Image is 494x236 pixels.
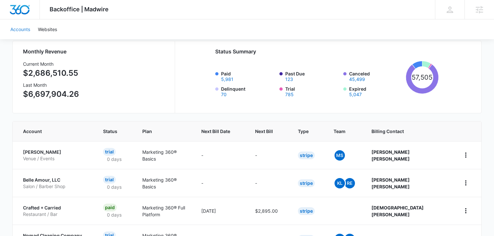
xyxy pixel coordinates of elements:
[142,204,186,218] p: Marketing 360® Full Platform
[255,128,273,135] span: Next Bill
[349,85,403,97] label: Expired
[103,148,116,156] div: Trial
[285,70,339,82] label: Past Due
[23,205,88,217] a: Crafted + CarriedRestaurant / Bar
[461,150,471,160] button: home
[298,128,309,135] span: Type
[349,77,365,82] button: Canceled
[221,92,227,97] button: Delinquent
[285,77,293,82] button: Past Due
[298,152,315,159] div: Stripe
[6,19,34,39] a: Accounts
[142,128,186,135] span: Plan
[298,207,315,215] div: Stripe
[23,205,88,211] p: Crafted + Carried
[215,48,439,55] h2: Status Summary
[371,205,424,217] strong: [DEMOGRAPHIC_DATA] [PERSON_NAME]
[103,211,125,218] p: 0 days
[298,179,315,187] div: Stripe
[103,128,117,135] span: Status
[461,206,471,216] button: home
[371,149,410,162] strong: [PERSON_NAME] [PERSON_NAME]
[335,150,345,161] span: MS
[334,128,347,135] span: Team
[201,128,230,135] span: Next Bill Date
[194,197,247,225] td: [DATE]
[23,149,88,162] a: [PERSON_NAME]Venue / Events
[23,177,88,183] p: Belle Amour, LLC
[221,70,275,82] label: Paid
[23,155,88,162] p: Venue / Events
[23,183,88,190] p: Salon / Barber Shop
[23,82,79,88] h3: Last Month
[371,128,445,135] span: Billing Contact
[247,169,290,197] td: -
[461,178,471,188] button: home
[412,73,432,81] tspan: 57,505
[103,204,117,211] div: Paid
[221,85,275,97] label: Delinquent
[23,88,79,100] p: $6,697,904.26
[142,149,186,162] p: Marketing 360® Basics
[194,169,247,197] td: -
[349,92,362,97] button: Expired
[23,128,78,135] span: Account
[247,197,290,225] td: $2,895.00
[23,149,88,155] p: [PERSON_NAME]
[23,61,79,67] h3: Current Month
[23,67,79,79] p: $2,686,510.55
[371,177,410,189] strong: [PERSON_NAME] [PERSON_NAME]
[50,6,109,13] span: Backoffice | Madwire
[335,178,345,188] span: KL
[349,70,403,82] label: Canceled
[23,177,88,189] a: Belle Amour, LLCSalon / Barber Shop
[23,48,167,55] h2: Monthly Revenue
[221,77,233,82] button: Paid
[285,85,339,97] label: Trial
[247,141,290,169] td: -
[142,176,186,190] p: Marketing 360® Basics
[103,184,125,190] p: 0 days
[345,178,355,188] span: RE
[285,92,294,97] button: Trial
[103,176,116,184] div: Trial
[103,156,125,163] p: 0 days
[194,141,247,169] td: -
[23,211,88,218] p: Restaurant / Bar
[34,19,61,39] a: Websites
